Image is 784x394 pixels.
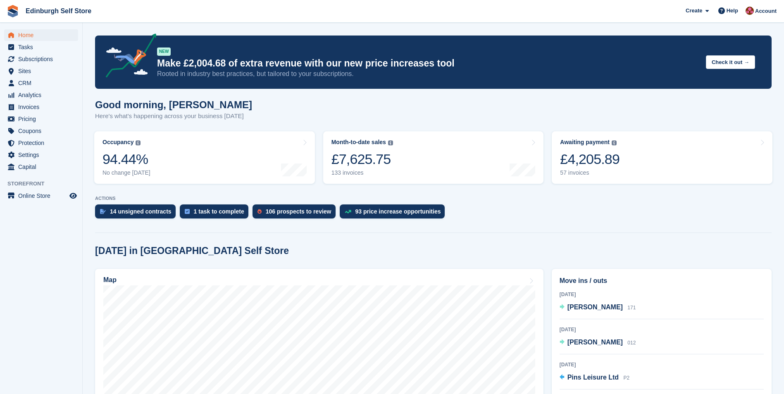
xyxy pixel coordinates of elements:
a: Awaiting payment £4,205.89 57 invoices [552,131,772,184]
span: Sites [18,65,68,77]
a: Edinburgh Self Store [22,4,95,18]
span: Subscriptions [18,53,68,65]
a: menu [4,89,78,101]
div: £4,205.89 [560,151,620,168]
a: 93 price increase opportunities [340,204,449,223]
div: [DATE] [560,326,764,333]
span: Settings [18,149,68,161]
img: icon-info-grey-7440780725fd019a000dd9b08b2336e03edf1995a4989e88bcd33f0948082b44.svg [136,140,141,145]
div: 14 unsigned contracts [110,208,172,215]
div: No change [DATE] [102,169,150,176]
span: Invoices [18,101,68,113]
span: Analytics [18,89,68,101]
span: 012 [627,340,636,346]
img: task-75834270c22a3079a89374b754ae025e5fb1db73e45f91037f5363f120a921f8.svg [185,209,190,214]
div: 1 task to complete [194,208,244,215]
div: Occupancy [102,139,133,146]
img: icon-info-grey-7440780725fd019a000dd9b08b2336e03edf1995a4989e88bcd33f0948082b44.svg [388,140,393,145]
span: Online Store [18,190,68,202]
span: Pricing [18,113,68,125]
span: [PERSON_NAME] [567,339,623,346]
div: Month-to-date sales [331,139,386,146]
button: Check it out → [706,55,755,69]
p: Make £2,004.68 of extra revenue with our new price increases tool [157,57,699,69]
span: [PERSON_NAME] [567,304,623,311]
a: menu [4,29,78,41]
img: Lucy Michalec [746,7,754,15]
span: Storefront [7,180,82,188]
a: menu [4,41,78,53]
a: menu [4,101,78,113]
div: 133 invoices [331,169,393,176]
p: Here's what's happening across your business [DATE] [95,112,252,121]
a: menu [4,53,78,65]
div: NEW [157,47,171,56]
a: 106 prospects to review [253,204,340,223]
span: Pins Leisure Ltd [567,374,619,381]
span: Capital [18,161,68,173]
a: Month-to-date sales £7,625.75 133 invoices [323,131,544,184]
a: menu [4,190,78,202]
span: Coupons [18,125,68,137]
h1: Good morning, [PERSON_NAME] [95,99,252,110]
span: CRM [18,77,68,89]
span: Protection [18,137,68,149]
p: ACTIONS [95,196,772,201]
a: 14 unsigned contracts [95,204,180,223]
div: Awaiting payment [560,139,610,146]
img: price-adjustments-announcement-icon-8257ccfd72463d97f412b2fc003d46551f7dbcb40ab6d574587a9cd5c0d94... [99,33,157,81]
a: menu [4,149,78,161]
span: Home [18,29,68,41]
div: £7,625.75 [331,151,393,168]
a: menu [4,65,78,77]
a: [PERSON_NAME] 012 [560,337,636,348]
img: icon-info-grey-7440780725fd019a000dd9b08b2336e03edf1995a4989e88bcd33f0948082b44.svg [612,140,617,145]
div: 57 invoices [560,169,620,176]
div: 94.44% [102,151,150,168]
h2: Map [103,276,117,284]
span: Help [727,7,738,15]
div: 106 prospects to review [266,208,331,215]
a: menu [4,113,78,125]
div: 93 price increase opportunities [355,208,441,215]
h2: [DATE] in [GEOGRAPHIC_DATA] Self Store [95,245,289,256]
img: stora-icon-8386f47178a22dfd0bd8f6a31ec36ba5ce8667c1dd55bd0f319d3a0aa187defe.svg [7,5,19,17]
a: Occupancy 94.44% No change [DATE] [94,131,315,184]
span: Create [686,7,702,15]
img: contract_signature_icon-13c848040528278c33f63329250d36e43548de30e8caae1d1a13099fd9432cc5.svg [100,209,106,214]
h2: Move ins / outs [560,276,764,286]
span: 171 [627,305,636,311]
div: [DATE] [560,361,764,368]
a: menu [4,161,78,173]
a: [PERSON_NAME] 171 [560,302,636,313]
a: Preview store [68,191,78,201]
a: Pins Leisure Ltd P2 [560,373,630,383]
span: P2 [624,375,630,381]
p: Rooted in industry best practices, but tailored to your subscriptions. [157,69,699,78]
div: [DATE] [560,291,764,298]
span: Account [755,7,777,15]
img: prospect-51fa495bee0391a8d652442698ab0144808aea92771e9ea1ae160a38d050c398.svg [257,209,262,214]
a: 1 task to complete [180,204,253,223]
a: menu [4,125,78,137]
a: menu [4,137,78,149]
span: Tasks [18,41,68,53]
img: price_increase_opportunities-93ffe204e8149a01c8c9dc8f82e8f89637d9d84a8eef4429ea346261dce0b2c0.svg [345,210,351,214]
a: menu [4,77,78,89]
